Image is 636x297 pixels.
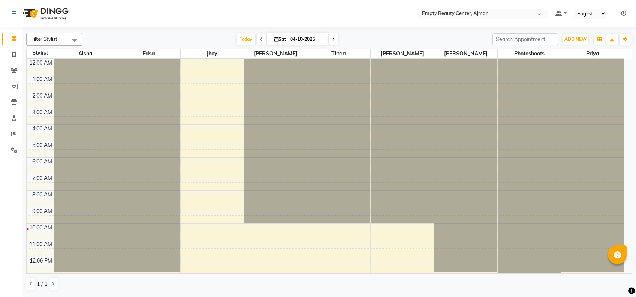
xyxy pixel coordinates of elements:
span: [PERSON_NAME] [371,49,434,58]
div: 9:00 AM [31,207,54,215]
span: Aisha [54,49,117,58]
div: 11:00 AM [28,240,54,248]
span: [PERSON_NAME] [244,49,307,58]
div: 3:00 AM [31,108,54,116]
div: 12:00 PM [28,257,54,265]
img: logo [19,3,70,24]
button: ADD NEW [562,34,588,45]
div: 1:00 AM [31,75,54,83]
input: 2025-10-04 [288,34,325,45]
span: Priya [561,49,624,58]
iframe: chat widget [604,267,628,289]
span: jhoy [181,49,244,58]
span: ADD NEW [564,36,586,42]
input: Search Appointment [492,33,558,45]
div: 8:00 AM [31,191,54,199]
span: Edsa [117,49,180,58]
span: Sat [273,36,288,42]
div: 1:00 PM [31,273,54,281]
div: 7:00 AM [31,174,54,182]
div: Stylist [27,49,54,57]
div: 12:00 AM [28,59,54,67]
span: [PERSON_NAME] [434,49,497,58]
span: Tinaa [307,49,370,58]
div: 10:00 AM [28,224,54,232]
span: Today [237,33,255,45]
span: Filter Stylist [31,36,57,42]
span: 1 / 1 [37,280,47,288]
div: 5:00 AM [31,141,54,149]
div: 2:00 AM [31,92,54,100]
div: 6:00 AM [31,158,54,166]
div: 4:00 AM [31,125,54,133]
span: Photoshoots [498,49,561,58]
